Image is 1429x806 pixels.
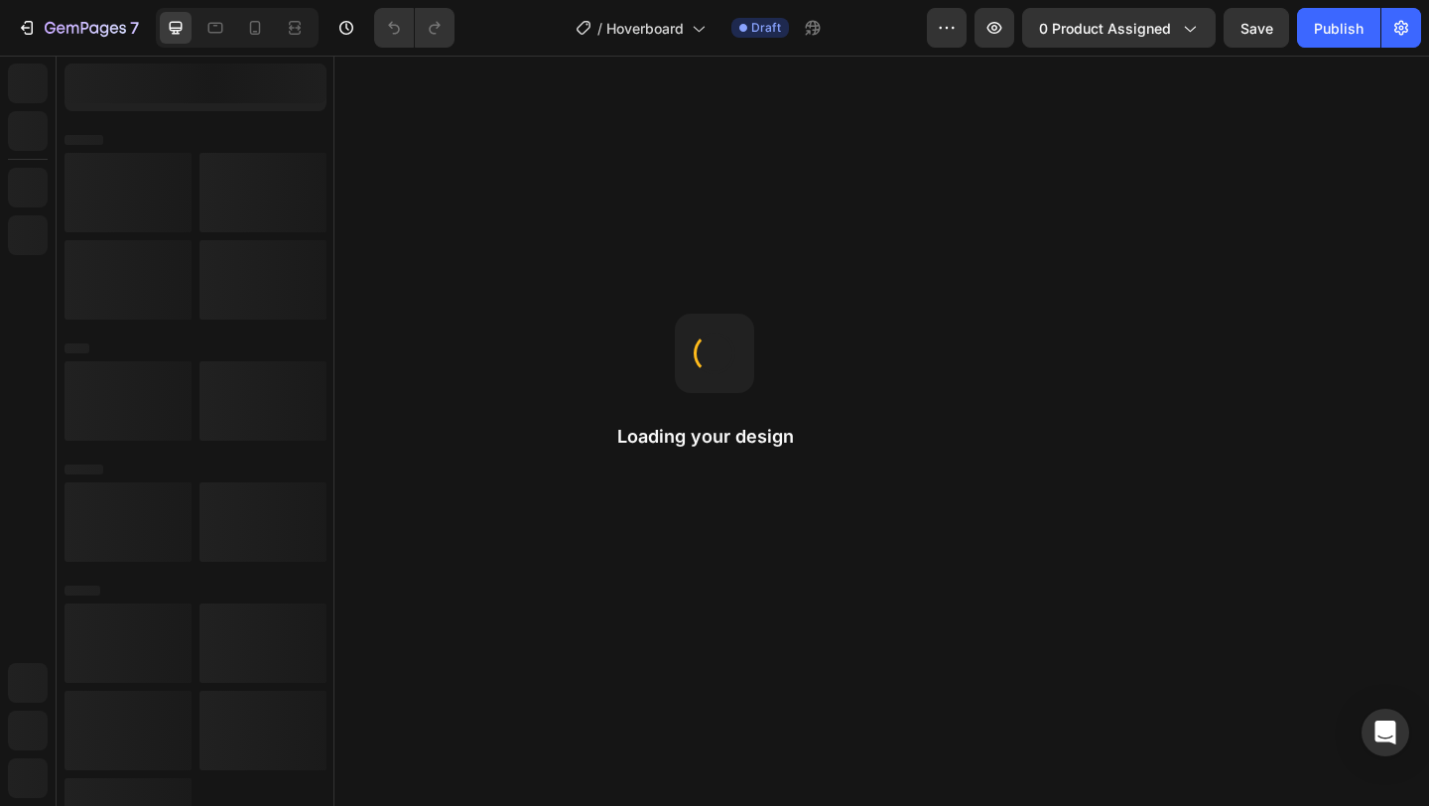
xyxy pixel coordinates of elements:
[1022,8,1216,48] button: 0 product assigned
[1297,8,1380,48] button: Publish
[374,8,455,48] div: Undo/Redo
[606,18,684,39] span: Hoverboard
[1039,18,1171,39] span: 0 product assigned
[1224,8,1289,48] button: Save
[597,18,602,39] span: /
[1362,709,1409,756] div: Open Intercom Messenger
[1314,18,1364,39] div: Publish
[130,16,139,40] p: 7
[1240,20,1273,37] span: Save
[8,8,148,48] button: 7
[751,19,781,37] span: Draft
[617,425,812,449] h2: Loading your design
